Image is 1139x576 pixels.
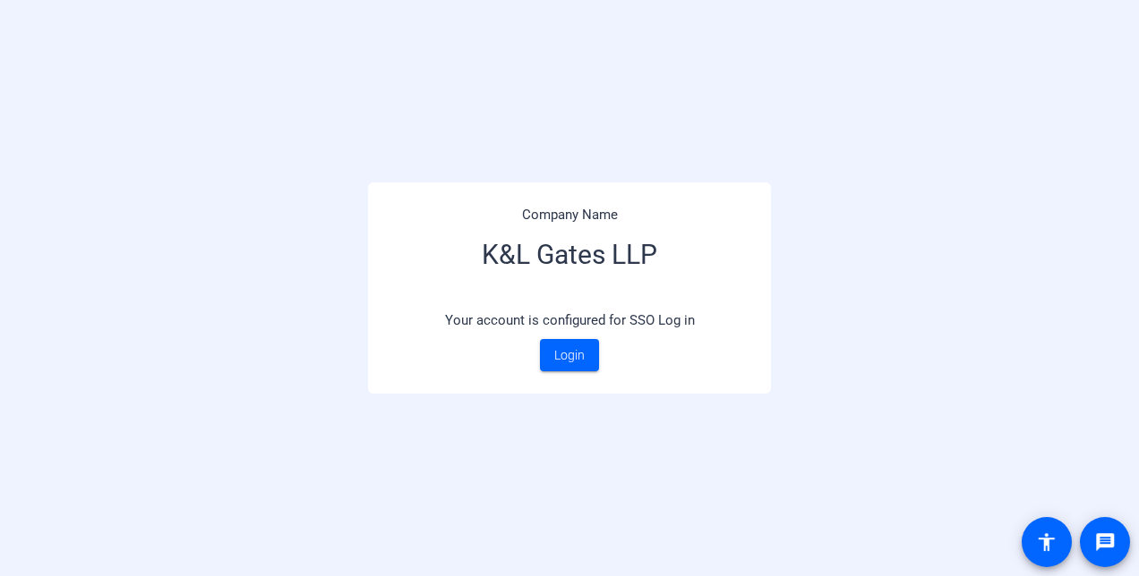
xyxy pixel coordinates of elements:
p: Your account is configured for SSO Log in [390,301,749,340]
mat-icon: accessibility [1036,531,1058,553]
a: Login [540,339,599,371]
mat-icon: message [1094,531,1116,553]
p: Company Name [390,205,749,225]
h3: K&L Gates LLP [390,225,749,301]
span: Login [554,346,585,365]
